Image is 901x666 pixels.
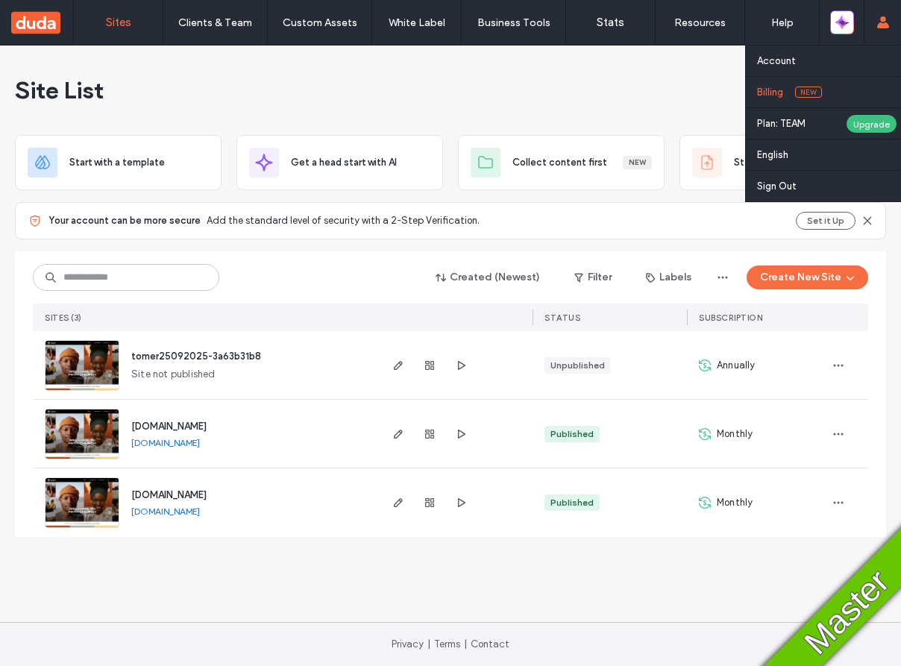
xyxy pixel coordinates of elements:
a: Privacy [392,638,424,650]
button: Created (Newest) [423,266,553,289]
span: Site List [15,75,104,105]
div: Start from fileBeta [679,135,886,190]
label: Account [757,55,796,66]
div: Get a head start with AI [236,135,443,190]
span: SITES (3) [45,312,82,323]
div: Published [550,427,594,441]
span: Annually [717,358,756,373]
a: Account [757,45,901,76]
div: Start with a template [15,135,222,190]
a: tomer25092025-3a63b31b8 [131,351,261,362]
button: Set it Up [796,212,856,230]
a: [DOMAIN_NAME] [131,421,207,432]
div: New [623,156,652,169]
span: | [427,638,430,650]
div: Upgrade [846,114,897,133]
span: SUBSCRIPTION [699,312,762,323]
span: Get a head start with AI [291,155,397,170]
a: Terms [434,638,460,650]
div: Collect content firstNew [458,135,665,190]
label: Stats [597,16,624,29]
span: Start with a template [69,155,165,170]
label: Help [771,16,794,29]
button: Create New Site [747,266,868,289]
label: English [757,149,788,160]
span: Monthly [717,495,753,510]
span: Start from file [734,155,797,170]
span: Collect content first [512,155,607,170]
label: Business Tools [477,16,550,29]
label: Billing [757,87,783,98]
label: Plan: TEAM [757,118,835,129]
a: [DOMAIN_NAME] [131,437,200,448]
label: Sign Out [757,180,797,192]
a: [DOMAIN_NAME] [131,506,200,517]
button: Filter [559,266,627,289]
div: Published [550,496,594,509]
a: [DOMAIN_NAME] [131,489,207,500]
span: Monthly [717,427,753,442]
span: New [795,87,822,98]
label: Custom Assets [283,16,357,29]
label: Sites [106,16,131,29]
label: Resources [674,16,726,29]
a: Sign Out [757,171,901,201]
label: Clients & Team [178,16,252,29]
label: White Label [389,16,445,29]
span: Your account can be more secure [48,213,201,228]
div: Unpublished [550,359,605,372]
span: STATUS [544,312,580,323]
span: | [464,638,467,650]
span: Add the standard level of security with a 2-Step Verification. [207,213,480,228]
button: Labels [632,266,705,289]
span: Site not published [131,367,216,382]
a: Contact [471,638,509,650]
a: BillingNew [757,77,901,107]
